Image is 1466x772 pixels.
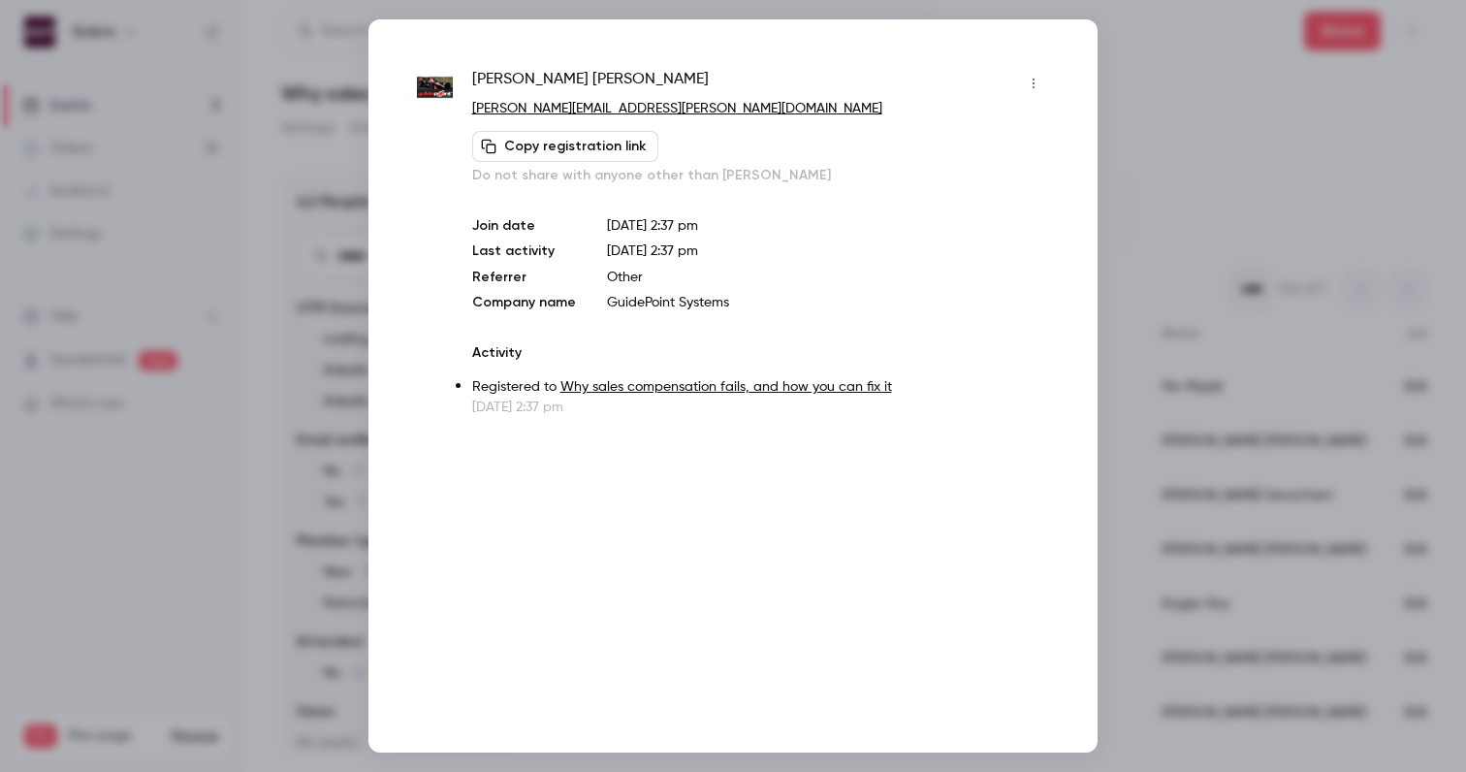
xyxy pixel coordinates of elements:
[472,216,576,236] p: Join date
[417,70,453,106] img: guidepointsystems.com
[472,293,576,312] p: Company name
[472,241,576,262] p: Last activity
[472,131,658,162] button: Copy registration link
[472,377,1049,398] p: Registered to
[472,343,1049,363] p: Activity
[472,102,882,115] a: [PERSON_NAME][EMAIL_ADDRESS][PERSON_NAME][DOMAIN_NAME]
[472,166,1049,185] p: Do not share with anyone other than [PERSON_NAME]
[560,380,892,394] a: Why sales compensation fails, and how you can fix it
[472,68,709,99] span: [PERSON_NAME] [PERSON_NAME]
[607,268,1049,287] p: Other
[607,244,698,258] span: [DATE] 2:37 pm
[607,216,1049,236] p: [DATE] 2:37 pm
[472,398,1049,417] p: [DATE] 2:37 pm
[472,268,576,287] p: Referrer
[607,293,1049,312] p: GuidePoint Systems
